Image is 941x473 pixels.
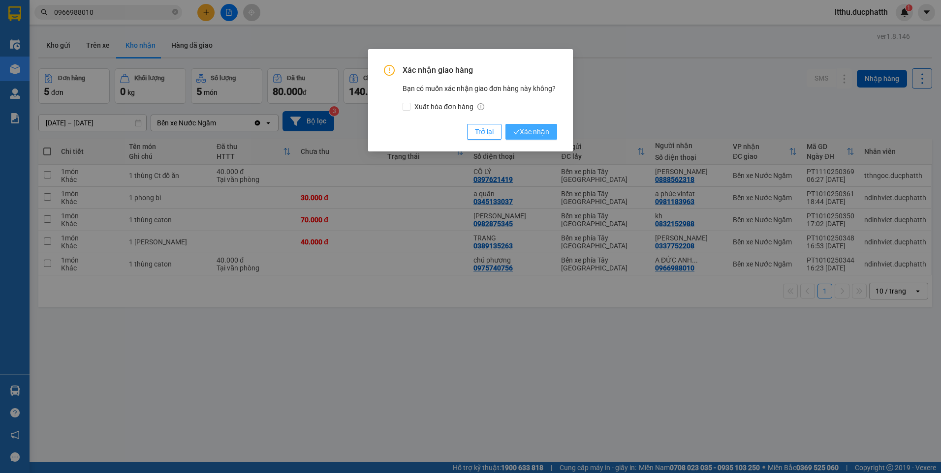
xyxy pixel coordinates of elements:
[505,124,557,140] button: checkXác nhận
[475,126,494,137] span: Trở lại
[513,129,520,135] span: check
[410,101,488,112] span: Xuất hóa đơn hàng
[513,126,549,137] span: Xác nhận
[403,65,557,76] span: Xác nhận giao hàng
[467,124,502,140] button: Trở lại
[384,65,395,76] span: exclamation-circle
[477,103,484,110] span: info-circle
[403,83,557,112] div: Bạn có muốn xác nhận giao đơn hàng này không?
